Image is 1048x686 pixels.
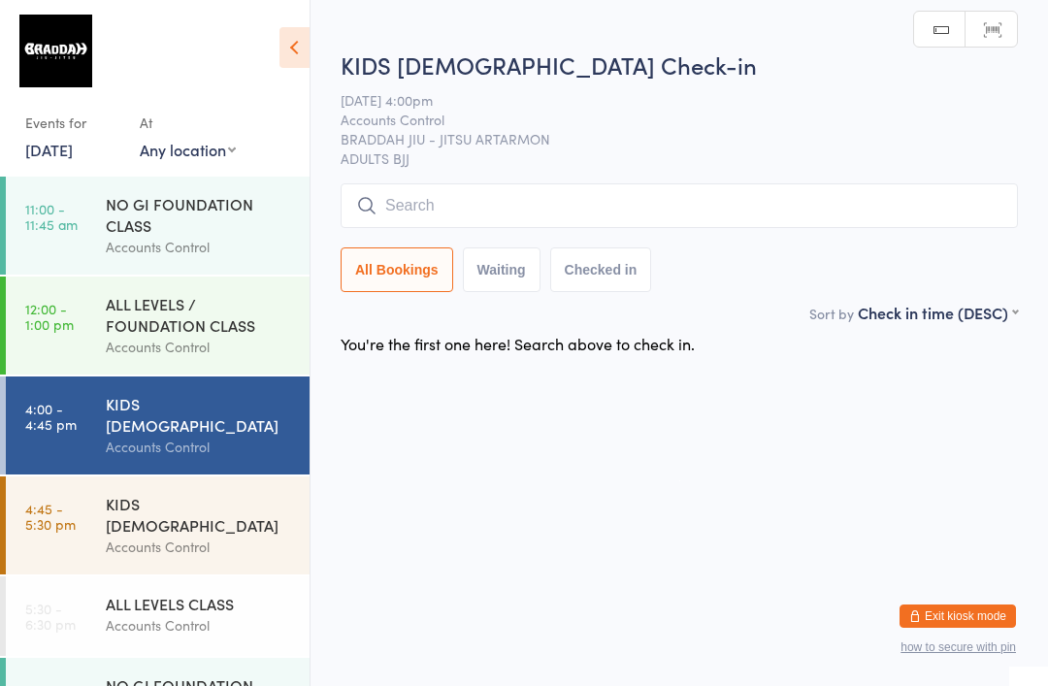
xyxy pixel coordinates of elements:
span: Accounts Control [341,110,988,129]
div: KIDS [DEMOGRAPHIC_DATA] [106,493,293,536]
div: Check in time (DESC) [858,302,1018,323]
div: Events for [25,107,120,139]
time: 4:00 - 4:45 pm [25,401,77,432]
div: Accounts Control [106,436,293,458]
div: You're the first one here! Search above to check in. [341,333,695,354]
button: Waiting [463,247,540,292]
div: Accounts Control [106,236,293,258]
button: Exit kiosk mode [900,604,1016,628]
span: [DATE] 4:00pm [341,90,988,110]
span: ADULTS BJJ [341,148,1018,168]
a: 11:00 -11:45 amNO GI FOUNDATION CLASSAccounts Control [6,177,310,275]
span: BRADDAH JIU - JITSU ARTARMON [341,129,988,148]
div: NO GI FOUNDATION CLASS [106,193,293,236]
div: Accounts Control [106,336,293,358]
time: 12:00 - 1:00 pm [25,301,74,332]
div: Accounts Control [106,614,293,637]
div: Accounts Control [106,536,293,558]
input: Search [341,183,1018,228]
time: 4:45 - 5:30 pm [25,501,76,532]
label: Sort by [809,304,854,323]
button: All Bookings [341,247,453,292]
a: 4:45 -5:30 pmKIDS [DEMOGRAPHIC_DATA]Accounts Control [6,476,310,574]
div: ALL LEVELS / FOUNDATION CLASS [106,293,293,336]
time: 11:00 - 11:45 am [25,201,78,232]
a: 5:30 -6:30 pmALL LEVELS CLASSAccounts Control [6,576,310,656]
time: 5:30 - 6:30 pm [25,601,76,632]
a: [DATE] [25,139,73,160]
a: 12:00 -1:00 pmALL LEVELS / FOUNDATION CLASSAccounts Control [6,277,310,375]
a: 4:00 -4:45 pmKIDS [DEMOGRAPHIC_DATA]Accounts Control [6,376,310,474]
div: At [140,107,236,139]
div: KIDS [DEMOGRAPHIC_DATA] [106,393,293,436]
h2: KIDS [DEMOGRAPHIC_DATA] Check-in [341,49,1018,81]
img: Braddah Jiu Jitsu Artarmon [19,15,92,87]
div: Any location [140,139,236,160]
div: ALL LEVELS CLASS [106,593,293,614]
button: how to secure with pin [901,640,1016,654]
button: Checked in [550,247,652,292]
